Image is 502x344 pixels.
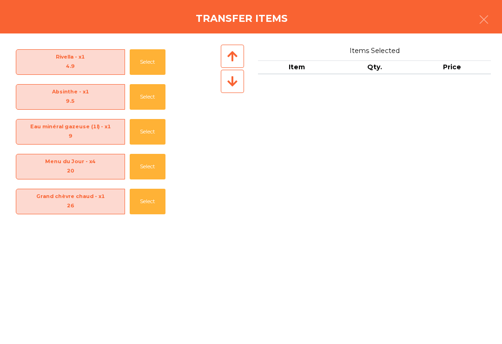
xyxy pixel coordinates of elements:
[16,62,125,72] div: 4.9
[16,87,125,106] span: Absinthe - x1
[130,119,165,145] button: Select
[258,60,336,74] th: Item
[16,53,125,72] span: Rivella - x1
[16,157,125,176] span: Menu du Jour - x4
[336,60,413,74] th: Qty.
[16,132,125,141] div: 9
[16,97,125,106] div: 9.5
[413,60,491,74] th: Price
[130,84,165,110] button: Select
[16,122,125,141] span: Eau minéral gazeuse (1l) - x1
[130,49,165,75] button: Select
[130,154,165,179] button: Select
[16,192,125,211] span: Grand chèvre chaud - x1
[16,201,125,211] div: 26
[130,189,165,214] button: Select
[258,45,491,57] span: Items Selected
[16,166,125,176] div: 20
[196,12,288,26] h4: Transfer items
